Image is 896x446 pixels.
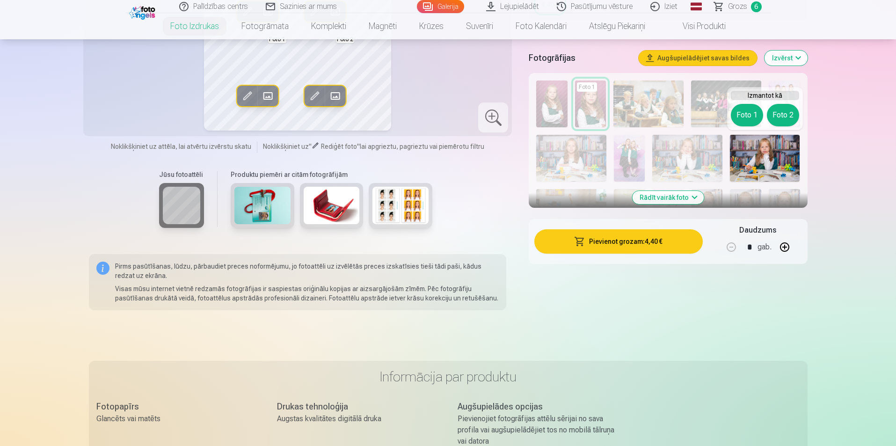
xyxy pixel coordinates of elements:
[728,1,747,12] span: Grozs
[731,104,763,126] button: Foto 1
[504,13,578,39] a: Foto kalendāri
[639,51,757,66] button: Augšupielādējiet savas bildes
[300,13,357,39] a: Komplekti
[159,170,204,179] h6: Jūsu fotoattēli
[357,143,360,150] span: "
[277,400,439,413] div: Drukas tehnoloģija
[408,13,455,39] a: Krūzes
[758,236,772,258] div: gab.
[96,400,258,413] div: Fotopapīrs
[578,13,656,39] a: Atslēgu piekariņi
[111,142,251,151] span: Noklikšķiniet uz attēla, lai atvērtu izvērstu skatu
[96,413,258,424] div: Glancēts vai matēts
[96,368,800,385] h3: Informācija par produktu
[767,104,799,126] button: Foto 2
[632,191,704,204] button: Rādīt vairāk foto
[751,1,762,12] span: 6
[263,143,309,150] span: Noklikšķiniet uz
[458,400,619,413] div: Augšupielādes opcijas
[731,91,799,100] h6: Izmantot kā
[159,13,230,39] a: Foto izdrukas
[360,143,484,150] span: lai apgrieztu, pagrieztu vai piemērotu filtru
[656,13,737,39] a: Visi produkti
[309,143,312,150] span: "
[227,170,436,179] h6: Produktu piemēri ar citām fotogrāfijām
[357,13,408,39] a: Magnēti
[115,284,499,303] p: Visas mūsu internet vietnē redzamās fotogrāfijas ir saspiestas oriģinālu kopijas ar aizsargājošām...
[277,413,439,424] div: Augstas kvalitātes digitālā druka
[321,143,357,150] span: Rediģēt foto
[230,13,300,39] a: Fotogrāmata
[115,262,499,280] p: Pirms pasūtīšanas, lūdzu, pārbaudiet preces noformējumu, jo fotoattēli uz izvēlētās preces izskat...
[534,229,702,254] button: Pievienot grozam:4,40 €
[455,13,504,39] a: Suvenīri
[739,225,776,236] h5: Daudzums
[765,51,808,66] button: Izvērst
[529,51,631,65] h5: Fotogrāfijas
[129,4,158,20] img: /fa1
